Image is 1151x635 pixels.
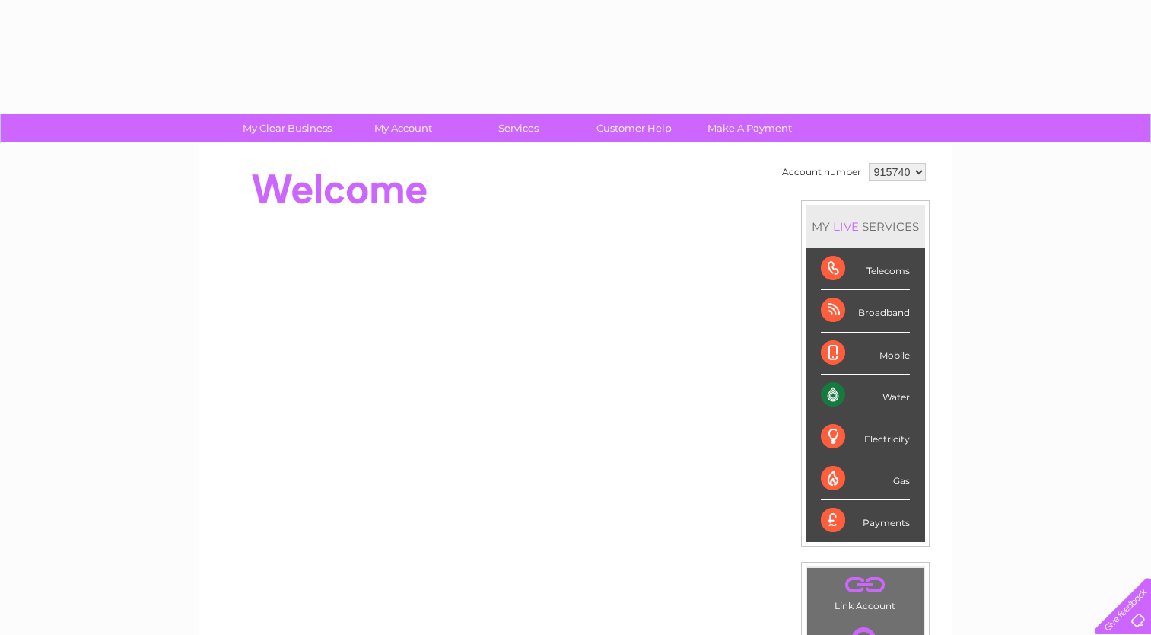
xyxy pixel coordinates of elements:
a: . [811,572,920,598]
div: Mobile [821,333,910,375]
td: Link Account [806,567,924,615]
div: Electricity [821,416,910,458]
div: Payments [821,500,910,541]
a: Make A Payment [687,114,812,142]
td: Account number [778,159,865,185]
a: My Clear Business [224,114,350,142]
div: Gas [821,458,910,500]
div: Water [821,375,910,416]
div: Broadband [821,290,910,332]
a: Customer Help [571,114,697,142]
a: My Account [340,114,466,142]
a: Services [456,114,581,142]
div: LIVE [830,219,862,234]
div: Telecoms [821,248,910,290]
div: MY SERVICES [806,205,925,248]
